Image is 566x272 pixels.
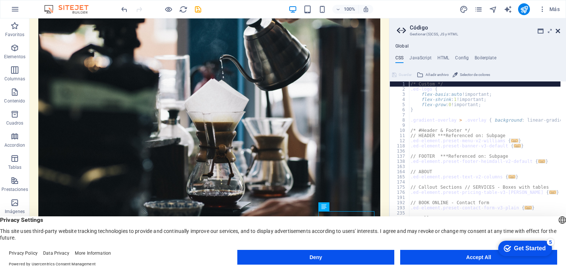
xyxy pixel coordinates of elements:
[120,5,129,14] i: Deshacer: Duplicar elementos (Ctrl+Z)
[179,5,188,14] button: reload
[410,24,560,31] h2: Código
[8,164,22,170] p: Tablas
[390,174,410,179] div: 165
[390,118,410,123] div: 8
[410,31,545,38] h3: Gestionar (S)CSS, JS y HTML
[508,175,516,179] span: ...
[164,5,173,14] button: Haz clic para salir del modo de previsualización y seguir editando
[390,112,410,118] div: 7
[395,55,403,63] h4: CSS
[390,143,410,149] div: 118
[518,3,530,15] button: publish
[514,144,521,148] span: ...
[390,216,410,221] div: 236
[489,5,497,14] i: Navegador
[390,81,410,87] div: 1
[474,5,483,14] button: pages
[459,5,468,14] button: design
[416,70,450,79] button: Añadir archivo
[390,123,410,128] div: 9
[4,98,25,104] p: Contenido
[179,5,188,14] i: Volver a cargar página
[390,185,410,190] div: 175
[503,5,512,14] button: text_generator
[390,97,410,102] div: 4
[4,54,25,60] p: Elementos
[363,6,369,13] i: Al redimensionar, ajustar el nivel de zoom automáticamente para ajustarse al dispositivo elegido.
[395,43,409,49] h4: Global
[390,138,410,143] div: 12
[460,5,468,14] i: Diseño (Ctrl+Alt+Y)
[390,169,410,174] div: 164
[390,149,410,154] div: 136
[6,120,24,126] p: Cuadros
[390,190,410,195] div: 176
[194,5,202,14] i: Guardar (Ctrl+S)
[511,139,518,143] span: ...
[5,32,24,38] p: Favoritos
[6,4,60,19] div: Get Started 5 items remaining, 0% complete
[437,55,450,63] h4: HTML
[5,209,25,215] p: Imágenes
[489,5,497,14] button: navigator
[42,5,98,14] img: Editor Logo
[390,200,410,205] div: 192
[332,5,359,14] button: 100%
[22,8,53,15] div: Get Started
[390,164,410,169] div: 163
[549,190,556,194] span: ...
[4,76,25,82] p: Columnas
[390,128,410,133] div: 10
[536,3,563,15] button: Más
[520,5,528,14] i: Publicar
[475,55,496,63] h4: Boilerplate
[525,206,532,210] span: ...
[390,159,410,164] div: 138
[539,6,560,13] span: Más
[538,159,545,163] span: ...
[390,154,410,159] div: 137
[390,179,410,185] div: 174
[460,70,490,79] span: Selector de colores
[390,87,410,92] div: 2
[390,195,410,200] div: 191
[474,5,483,14] i: Páginas (Ctrl+Alt+S)
[390,205,410,210] div: 193
[390,92,410,97] div: 3
[4,142,25,148] p: Accordion
[193,5,202,14] button: save
[120,5,129,14] button: undo
[451,70,491,79] button: Selector de colores
[455,55,469,63] h4: Config
[55,1,62,9] div: 5
[390,102,410,107] div: 5
[409,55,431,63] h4: JavaScript
[390,133,410,138] div: 11
[390,107,410,112] div: 6
[504,5,512,14] i: AI Writer
[343,5,355,14] h6: 100%
[426,70,449,79] span: Añadir archivo
[390,210,410,216] div: 235
[1,186,28,192] p: Prestaciones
